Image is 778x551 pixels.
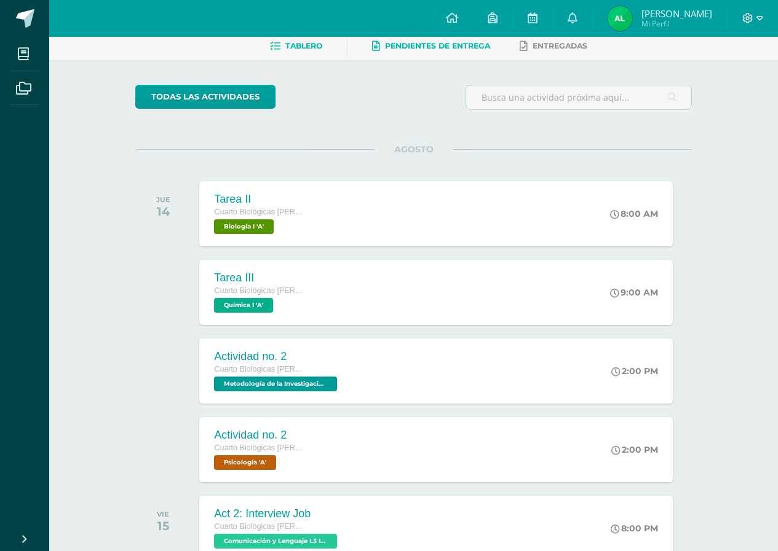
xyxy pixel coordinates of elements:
div: VIE [157,510,169,518]
div: 9:00 AM [610,287,658,298]
span: Psicología 'A' [214,455,276,470]
a: Tablero [270,36,322,56]
div: Actividad no. 2 [214,429,306,442]
a: Entregadas [520,36,587,56]
div: Actividad no. 2 [214,350,340,363]
div: 15 [157,518,169,533]
img: 81e506958e97d40c6edc9abeb087529a.png [608,6,632,31]
div: 14 [156,204,170,219]
div: Tarea III [214,272,306,284]
a: todas las Actividades [135,85,276,109]
span: Cuarto Biológicas [PERSON_NAME]. C.C.L.L. en Ciencias Biológicas [214,444,306,452]
span: Cuarto Biológicas [PERSON_NAME]. C.C.L.L. en Ciencias Biológicas [214,286,306,295]
div: Act 2: Interview Job [214,507,340,520]
div: 2:00 PM [611,365,658,377]
span: Biología I 'A' [214,219,274,234]
span: Cuarto Biológicas [PERSON_NAME]. C.C.L.L. en Ciencias Biológicas [214,522,306,531]
div: 8:00 AM [610,208,658,219]
input: Busca una actividad próxima aquí... [466,85,691,109]
span: Entregadas [533,41,587,50]
span: Cuarto Biológicas [PERSON_NAME]. C.C.L.L. en Ciencias Biológicas [214,365,306,373]
span: [PERSON_NAME] [641,7,712,20]
div: JUE [156,195,170,204]
a: Pendientes de entrega [372,36,490,56]
div: 8:00 PM [611,523,658,534]
span: Tablero [285,41,322,50]
span: Comunicación y Lenguaje L3 Inglés 'LEVEL 2 B' [214,534,337,549]
span: Pendientes de entrega [385,41,490,50]
span: Mi Perfil [641,18,712,29]
span: Metodología de la Investigación 'A' [214,377,337,391]
span: AGOSTO [375,144,453,155]
span: Cuarto Biológicas [PERSON_NAME]. C.C.L.L. en Ciencias Biológicas [214,208,306,216]
div: Tarea II [214,193,306,206]
div: 2:00 PM [611,444,658,455]
span: Química I 'A' [214,298,273,313]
